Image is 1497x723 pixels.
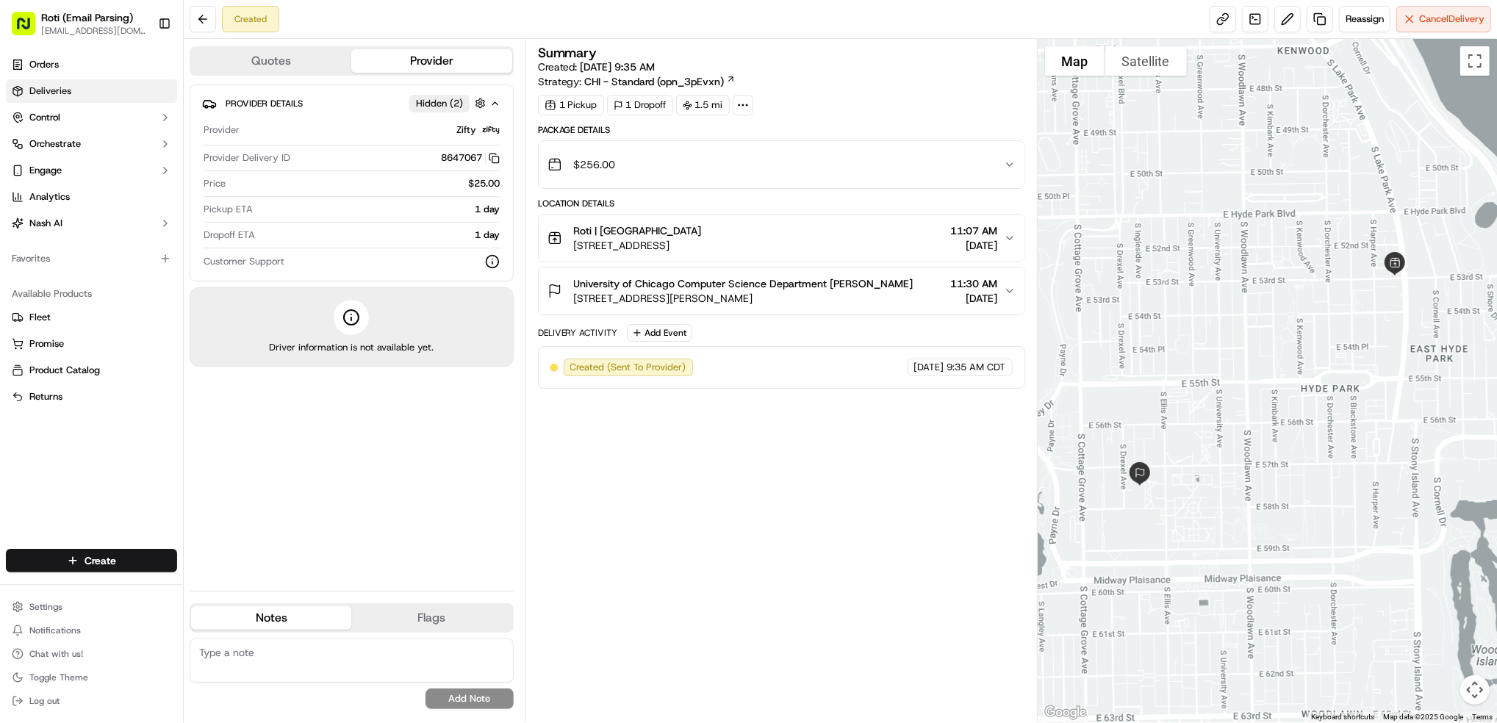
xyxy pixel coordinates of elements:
button: Hidden (2) [409,94,489,112]
span: Knowledge Base [29,213,112,228]
button: Roti | [GEOGRAPHIC_DATA][STREET_ADDRESS]11:07 AM[DATE] [539,215,1024,262]
input: Got a question? Start typing here... [38,95,265,110]
span: 9:35 AM CDT [947,361,1006,374]
div: Delivery Activity [538,327,618,339]
div: 💻 [124,215,136,226]
span: 11:07 AM [951,223,998,238]
a: Open this area in Google Maps (opens a new window) [1041,703,1090,722]
button: Provider DetailsHidden (2) [202,91,501,115]
a: Powered byPylon [104,248,178,260]
div: Start new chat [50,140,241,155]
h3: Summary [538,46,597,60]
span: Zifty [456,123,476,137]
button: Roti (Email Parsing) [41,10,133,25]
button: Show satellite imagery [1105,46,1187,76]
span: [DATE] 9:35 AM [581,60,656,73]
a: Analytics [6,185,177,209]
div: We're available if you need us! [50,155,186,167]
button: Control [6,106,177,129]
button: Log out [6,691,177,711]
img: zifty-logo-trans-sq.png [482,121,500,139]
span: Provider Details [226,98,303,109]
span: [STREET_ADDRESS] [574,238,702,253]
button: Toggle Theme [6,667,177,688]
button: Reassign [1339,6,1390,32]
div: Location Details [538,198,1025,209]
button: $256.00 [539,141,1024,188]
button: Nash AI [6,212,177,235]
span: Created: [538,60,656,74]
span: [DATE] [951,291,998,306]
button: Notes [191,606,351,630]
span: [DATE] [951,238,998,253]
a: Returns [12,390,171,403]
span: Customer Support [204,255,284,268]
button: Engage [6,159,177,182]
a: 📗Knowledge Base [9,207,118,234]
button: Add Event [627,324,692,342]
span: Driver information is not available yet. [269,341,434,354]
div: 📗 [15,215,26,226]
a: Orders [6,53,177,76]
span: Create [85,553,116,568]
div: 1.5 mi [676,95,730,115]
span: Orders [29,58,59,71]
span: 11:30 AM [951,276,998,291]
button: Orchestrate [6,132,177,156]
button: Roti (Email Parsing)[EMAIL_ADDRESS][DOMAIN_NAME] [6,6,152,41]
button: University of Chicago Computer Science Department [PERSON_NAME][STREET_ADDRESS][PERSON_NAME]11:30... [539,267,1024,314]
div: Package Details [538,124,1025,136]
span: Pickup ETA [204,203,253,216]
span: University of Chicago Computer Science Department [PERSON_NAME] [574,276,913,291]
button: Fleet [6,306,177,329]
div: 1 day [261,229,500,242]
button: [EMAIL_ADDRESS][DOMAIN_NAME] [41,25,146,37]
button: Notifications [6,620,177,641]
img: 1736555255976-a54dd68f-1ca7-489b-9aae-adbdc363a1c4 [15,140,41,167]
button: Create [6,549,177,572]
a: Fleet [12,311,171,324]
span: $25.00 [468,177,500,190]
button: Product Catalog [6,359,177,382]
button: Flags [351,606,511,630]
span: Settings [29,601,62,613]
a: Promise [12,337,171,350]
span: Returns [29,390,62,403]
button: Settings [6,597,177,617]
button: Toggle fullscreen view [1460,46,1490,76]
span: Provider Delivery ID [204,151,290,165]
span: Reassign [1346,12,1384,26]
img: Nash [15,15,44,44]
span: Map data ©2025 Google [1383,713,1463,721]
span: API Documentation [139,213,236,228]
span: Control [29,111,60,124]
button: CancelDelivery [1396,6,1491,32]
a: Product Catalog [12,364,171,377]
span: Pylon [146,249,178,260]
div: 1 day [259,203,500,216]
span: [STREET_ADDRESS][PERSON_NAME] [574,291,913,306]
span: Chat with us! [29,648,83,660]
span: Promise [29,337,64,350]
span: Toggle Theme [29,672,88,683]
button: Provider [351,49,511,73]
span: Provider [204,123,240,137]
div: 1 Dropoff [607,95,673,115]
button: Show street map [1045,46,1105,76]
div: Strategy: [538,74,736,89]
span: Orchestrate [29,137,81,151]
span: $256.00 [574,157,616,172]
span: Roti | [GEOGRAPHIC_DATA] [574,223,702,238]
div: Available Products [6,282,177,306]
a: Deliveries [6,79,177,103]
span: Analytics [29,190,70,204]
span: Product Catalog [29,364,100,377]
span: Log out [29,695,60,707]
span: Notifications [29,625,81,636]
span: Hidden ( 2 ) [416,97,463,110]
span: Deliveries [29,84,71,98]
span: [DATE] [914,361,944,374]
button: Quotes [191,49,351,73]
